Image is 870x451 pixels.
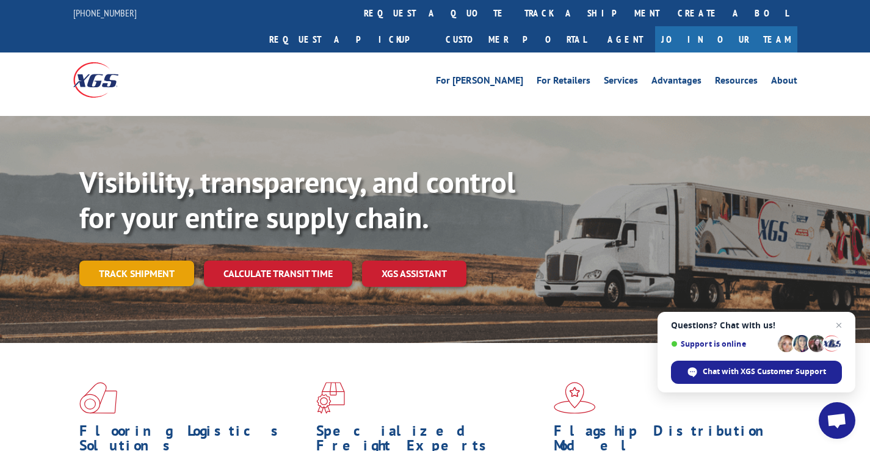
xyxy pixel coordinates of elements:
[655,26,797,52] a: Join Our Team
[819,402,855,439] a: Open chat
[437,26,595,52] a: Customer Portal
[671,320,842,330] span: Questions? Chat with us!
[604,76,638,89] a: Services
[73,7,137,19] a: [PHONE_NUMBER]
[671,339,774,348] span: Support is online
[771,76,797,89] a: About
[260,26,437,52] a: Request a pickup
[436,76,523,89] a: For [PERSON_NAME]
[703,366,826,377] span: Chat with XGS Customer Support
[316,382,345,414] img: xgs-icon-focused-on-flooring-red
[79,261,194,286] a: Track shipment
[79,163,515,236] b: Visibility, transparency, and control for your entire supply chain.
[671,361,842,384] span: Chat with XGS Customer Support
[651,76,701,89] a: Advantages
[362,261,466,287] a: XGS ASSISTANT
[79,382,117,414] img: xgs-icon-total-supply-chain-intelligence-red
[537,76,590,89] a: For Retailers
[715,76,758,89] a: Resources
[595,26,655,52] a: Agent
[204,261,352,287] a: Calculate transit time
[554,382,596,414] img: xgs-icon-flagship-distribution-model-red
